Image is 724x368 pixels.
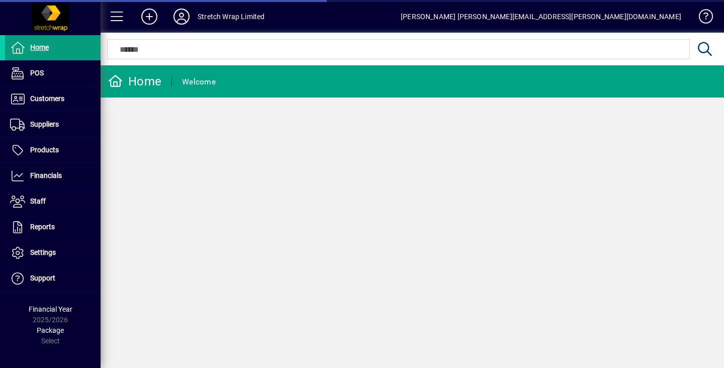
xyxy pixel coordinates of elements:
span: Suppliers [30,120,59,128]
a: POS [5,61,101,86]
a: Support [5,266,101,291]
span: Financial Year [29,305,72,313]
a: Staff [5,189,101,214]
span: Settings [30,248,56,256]
span: Package [37,326,64,334]
div: Stretch Wrap Limited [198,9,265,25]
a: Knowledge Base [691,2,711,35]
span: Customers [30,95,64,103]
span: Reports [30,223,55,231]
span: Support [30,274,55,282]
div: Welcome [182,74,216,90]
span: Home [30,43,49,51]
a: Financials [5,163,101,189]
span: Staff [30,197,46,205]
div: Home [108,73,161,89]
a: Settings [5,240,101,265]
span: POS [30,69,44,77]
a: Reports [5,215,101,240]
a: Products [5,138,101,163]
button: Add [133,8,165,26]
div: [PERSON_NAME] [PERSON_NAME][EMAIL_ADDRESS][PERSON_NAME][DOMAIN_NAME] [401,9,681,25]
a: Suppliers [5,112,101,137]
span: Products [30,146,59,154]
button: Profile [165,8,198,26]
span: Financials [30,171,62,179]
a: Customers [5,86,101,112]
